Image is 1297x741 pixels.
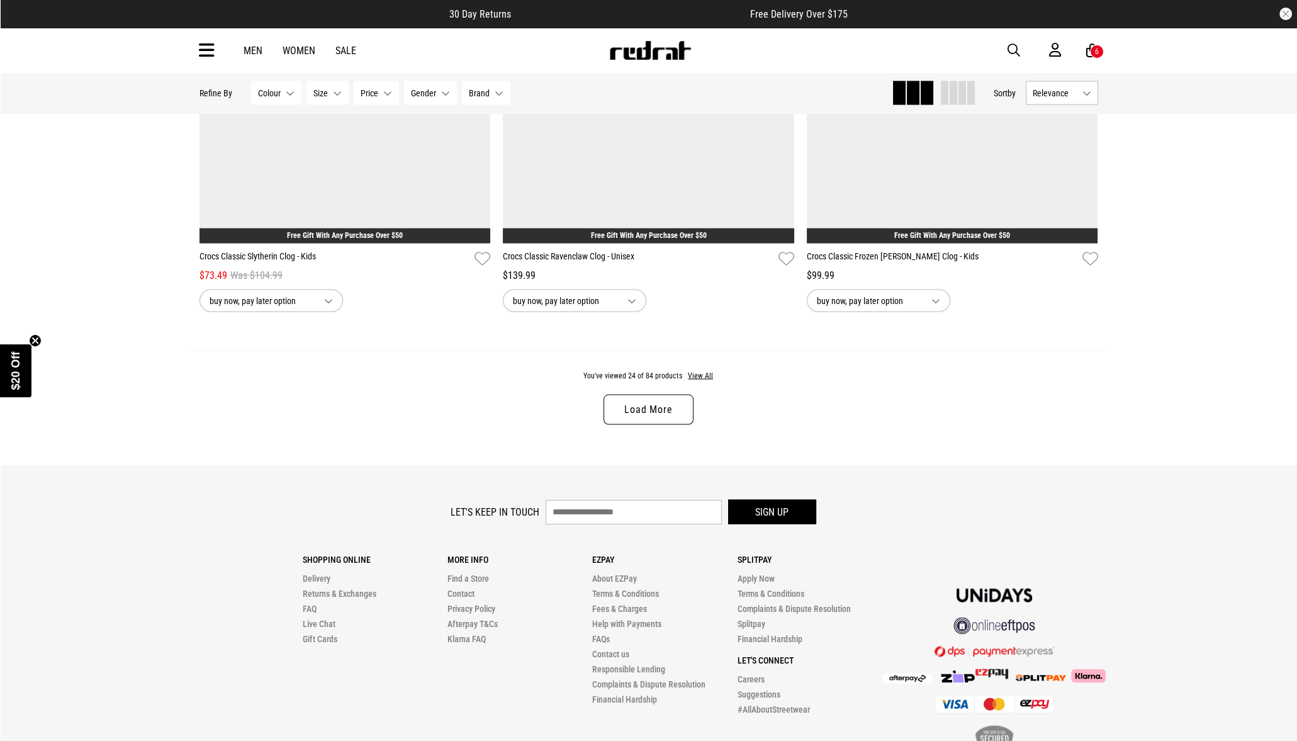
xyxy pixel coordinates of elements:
a: Contact [447,589,474,599]
a: FAQ [303,604,317,614]
span: 30 Day Returns [449,8,511,20]
a: Financial Hardship [737,634,802,644]
p: Ezpay [592,555,737,565]
img: Zip [940,670,975,683]
button: Open LiveChat chat widget [10,5,48,43]
img: Splitpay [1016,675,1066,681]
img: Unidays [957,589,1032,602]
p: Shopping Online [303,555,447,565]
button: Brand [462,81,510,105]
a: Klarna FAQ [447,634,486,644]
a: Contact us [592,649,629,659]
a: Afterpay T&Cs [447,619,498,629]
button: Relevance [1026,81,1098,105]
img: DPS [935,646,1054,657]
a: Complaints & Dispute Resolution [592,679,705,689]
img: Splitpay [975,669,1008,679]
a: Splitpay [737,619,765,629]
span: Brand [469,88,490,98]
a: Crocs Classic Slytherin Clog - Kids [199,250,470,268]
a: Help with Payments [592,619,661,629]
a: Gift Cards [303,634,337,644]
span: $73.49 [199,268,227,283]
button: Price [354,81,399,105]
a: About EZPay [592,574,637,584]
a: Men [244,45,262,57]
button: buy now, pay later option [807,290,950,312]
label: Let's keep in touch [451,506,539,518]
a: Crocs Classic Ravenclaw Clog - Unisex [503,250,773,268]
a: 6 [1086,44,1098,57]
button: buy now, pay later option [503,290,646,312]
div: $139.99 [503,268,794,283]
a: FAQs [592,634,610,644]
span: buy now, pay later option [513,293,617,308]
img: Klarna [1066,669,1106,683]
a: Terms & Conditions [737,589,804,599]
button: buy now, pay later option [199,290,343,312]
a: Crocs Classic Frozen [PERSON_NAME] Clog - Kids [807,250,1077,268]
a: Free Gift With Any Purchase Over $50 [894,231,1010,240]
a: Responsible Lending [592,664,665,674]
a: Returns & Exchanges [303,589,376,599]
p: Splitpay [737,555,882,565]
a: Apply Now [737,574,774,584]
a: Load More [604,395,693,425]
a: Suggestions [737,689,780,699]
div: $99.99 [807,268,1098,283]
span: Free Delivery Over $175 [750,8,848,20]
button: Size [306,81,349,105]
a: Financial Hardship [592,694,657,704]
span: $20 Off [9,351,22,390]
span: Relevance [1033,88,1077,98]
a: Privacy Policy [447,604,495,614]
iframe: Customer reviews powered by Trustpilot [536,8,725,20]
p: Refine By [199,88,232,98]
a: Free Gift With Any Purchase Over $50 [590,231,706,240]
a: Women [283,45,315,57]
button: Close teaser [29,334,42,347]
a: Careers [737,674,764,684]
a: Live Chat [303,619,335,629]
p: Let's Connect [737,655,882,665]
a: Terms & Conditions [592,589,659,599]
span: Price [361,88,378,98]
a: Sale [335,45,356,57]
a: Free Gift With Any Purchase Over $50 [287,231,403,240]
span: Gender [411,88,436,98]
a: Find a Store [447,574,489,584]
img: online eftpos [953,618,1035,635]
div: 6 [1095,47,1099,56]
a: Fees & Charges [592,604,647,614]
span: buy now, pay later option [817,293,921,308]
a: Complaints & Dispute Resolution [737,604,850,614]
button: Sortby [994,86,1016,101]
button: Gender [404,81,457,105]
span: Was $104.99 [230,268,283,283]
span: You've viewed 24 of 84 products [583,371,682,380]
img: Redrat logo [609,41,692,60]
button: Sign up [728,500,816,524]
span: by [1008,88,1016,98]
span: Size [313,88,328,98]
a: #AllAboutStreetwear [737,704,809,715]
img: Cards [935,695,1054,714]
p: More Info [447,555,592,565]
img: Afterpay [882,674,933,684]
button: View All [687,371,714,382]
span: buy now, pay later option [210,293,314,308]
span: Colour [258,88,281,98]
button: Colour [251,81,301,105]
a: Delivery [303,574,330,584]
